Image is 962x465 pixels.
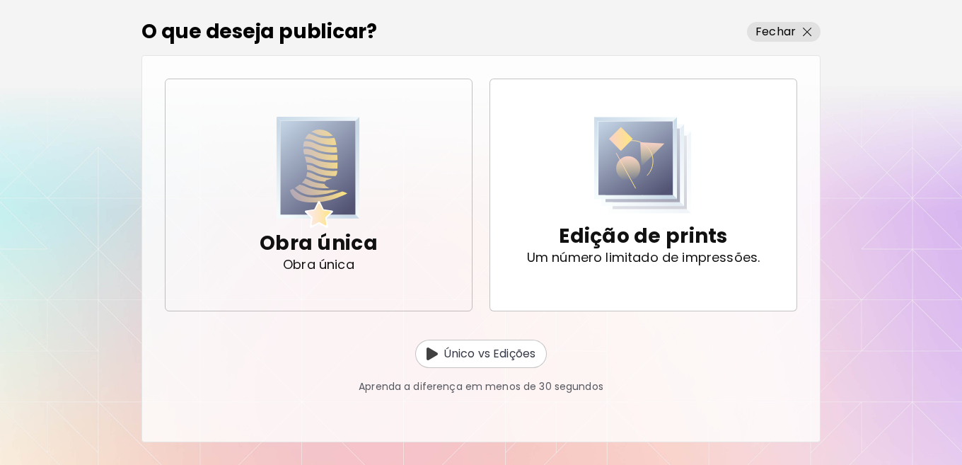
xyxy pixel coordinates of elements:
[165,79,473,311] button: Unique ArtworkObra únicaObra única
[444,345,535,362] p: Único vs Edições
[283,258,354,272] p: Obra única
[260,229,378,258] p: Obra única
[527,251,760,265] p: Um número limitado de impressões.
[277,117,360,228] img: Unique Artwork
[594,117,692,214] img: Print Edition
[559,222,727,251] p: Edição de prints
[359,379,603,394] p: Aprenda a diferença em menos de 30 segundos
[415,340,547,368] button: Unique vs EditionÚnico vs Edições
[427,348,438,360] img: Unique vs Edition
[489,79,797,311] button: Print EditionEdição de printsUm número limitado de impressões.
